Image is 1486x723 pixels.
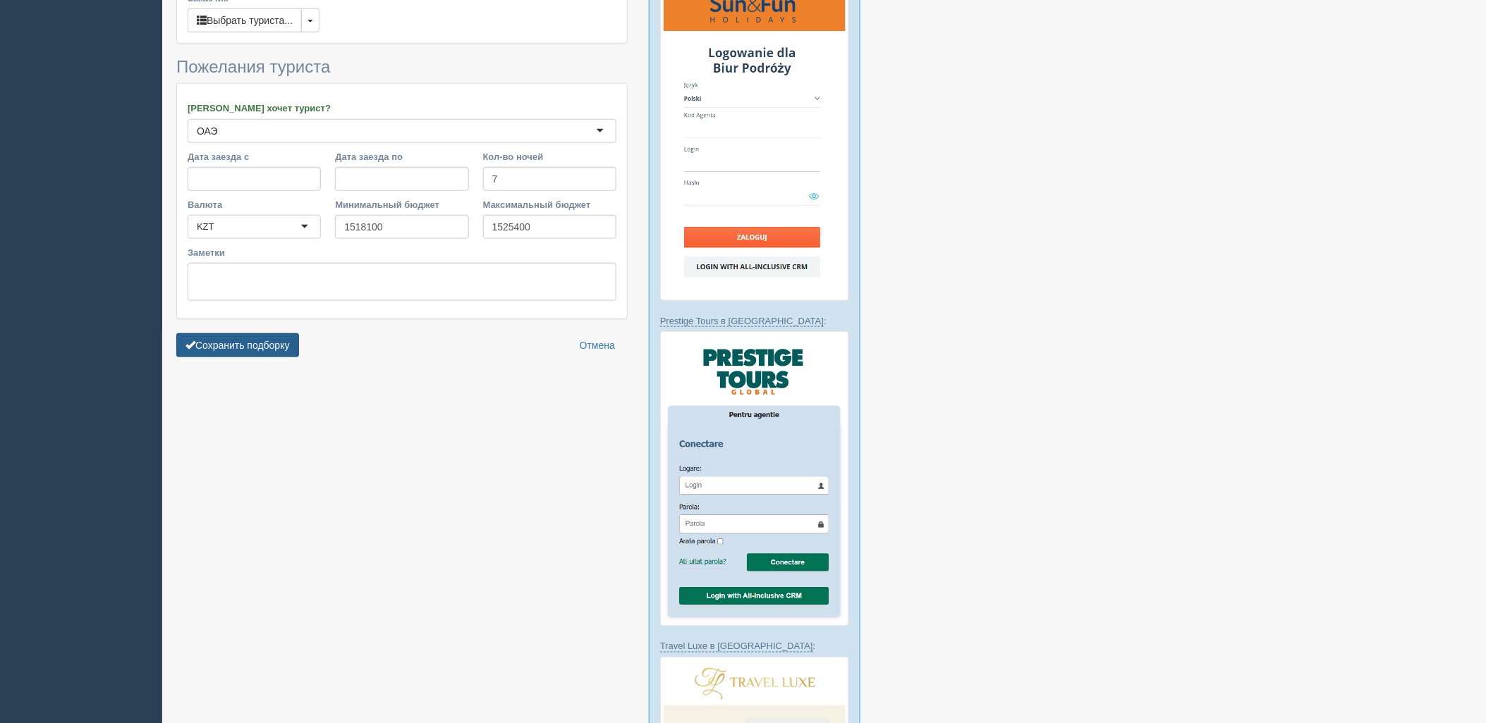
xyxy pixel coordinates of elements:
label: Дата заезда по [335,150,468,163]
label: Минимальный бюджет [335,198,468,211]
span: Пожелания туриста [176,57,330,76]
button: Сохранить подборку [176,333,299,357]
div: KZT [197,220,214,234]
label: Максимальный бюджет [483,198,616,211]
div: ОАЭ [197,124,218,138]
p: : [660,314,849,328]
label: Кол-во ночей [483,150,616,163]
input: 7-10 или 7,10,14 [483,167,616,191]
a: Travel Luxe в [GEOGRAPHIC_DATA] [660,641,813,653]
label: Валюта [188,198,321,211]
label: Заметки [188,246,616,259]
a: Prestige Tours в [GEOGRAPHIC_DATA] [660,316,824,327]
a: Отмена [571,333,624,357]
label: [PERSON_NAME] хочет турист? [188,101,616,115]
button: Выбрать туриста... [188,8,302,32]
img: prestige-tours-login-via-crm-for-travel-agents.png [660,331,849,626]
p: : [660,640,849,653]
label: Дата заезда с [188,150,321,163]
